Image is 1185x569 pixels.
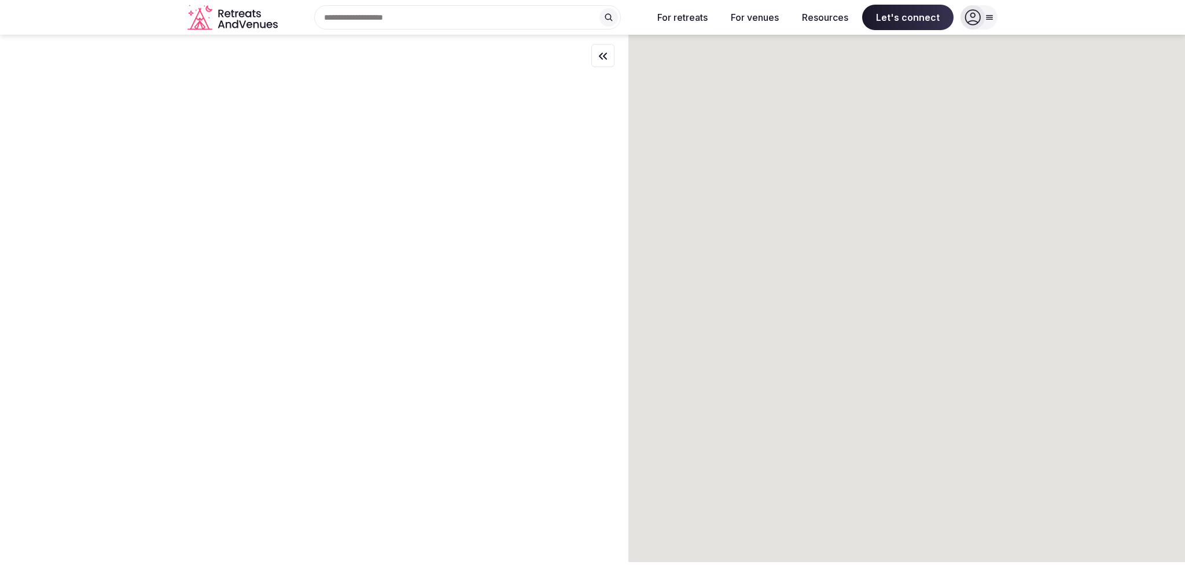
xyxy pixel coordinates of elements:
button: For retreats [648,5,717,30]
a: Visit the homepage [187,5,280,31]
button: For venues [722,5,788,30]
svg: Retreats and Venues company logo [187,5,280,31]
button: Resources [793,5,858,30]
span: Let's connect [862,5,954,30]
